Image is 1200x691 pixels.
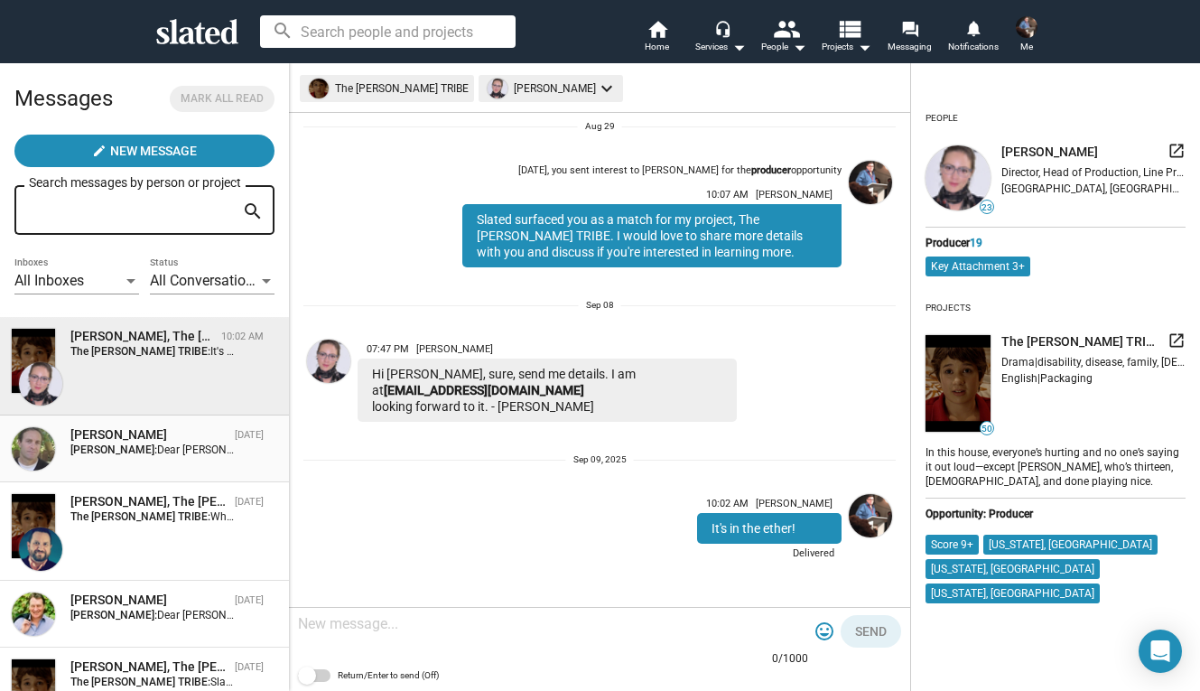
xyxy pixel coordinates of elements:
span: All Inboxes [14,272,84,289]
span: 23 [981,202,993,213]
div: Hi [PERSON_NAME], sure, send me details. I am at looking forward to it. - [PERSON_NAME] [358,359,737,422]
span: Messaging [888,36,932,58]
span: 50 [981,424,993,434]
span: It's in the ether! [210,345,284,358]
span: All Conversations [150,272,261,289]
img: Jane Baker [849,161,892,204]
div: Services [695,36,746,58]
span: English [1001,372,1037,385]
mat-chip: [US_STATE], [GEOGRAPHIC_DATA] [926,559,1100,579]
span: Mark all read [181,89,264,108]
img: Nick Terry [19,528,62,571]
input: Search people and projects [260,15,516,48]
a: Jane Baker [845,490,896,570]
button: Send [841,615,901,648]
strong: The [PERSON_NAME] TRIBE: [70,345,210,358]
mat-icon: keyboard_arrow_down [596,78,618,99]
mat-icon: search [242,198,264,226]
span: 07:47 PM [367,343,409,355]
button: Mark all read [170,86,274,112]
mat-icon: notifications [964,19,981,36]
mat-icon: arrow_drop_down [853,36,875,58]
span: Me [1020,36,1033,58]
div: William Chartoff [70,426,228,444]
span: Drama [1001,356,1035,369]
strong: [PERSON_NAME]: [70,609,157,621]
div: Projects [926,295,971,321]
div: Director, Head of Production, Line Producer, Producer [1001,166,1186,179]
div: People [761,36,806,58]
mat-chip: Key Attachment 3+ [926,257,1030,276]
a: [EMAIL_ADDRESS][DOMAIN_NAME] [384,383,584,397]
div: Producer [926,237,1186,249]
img: The PARKER TRIBE [12,494,55,558]
mat-icon: launch [1167,331,1186,350]
mat-icon: people [772,15,798,42]
div: [DATE], you sent interest to [PERSON_NAME] for the opportunity [518,164,842,178]
button: Projects [815,18,879,58]
span: Return/Enter to send (Off) [338,665,439,686]
img: Jane Baker [849,494,892,537]
div: In this house, everyone’s hurting and no one’s saying it out loud—except [PERSON_NAME], who’s thi... [926,443,1186,490]
mat-chip: [PERSON_NAME] [479,75,623,102]
mat-hint: 0/1000 [772,652,808,667]
span: Notifications [948,36,999,58]
span: [PERSON_NAME] [1001,144,1098,161]
h2: Messages [14,77,113,120]
span: Why are you on this platform? Actually curious. [210,510,442,523]
strong: The [PERSON_NAME] TRIBE: [70,676,210,688]
mat-icon: create [92,144,107,158]
span: Send [855,615,887,648]
span: [PERSON_NAME] [416,343,493,355]
img: Gary Lucchesi [12,593,55,636]
span: 10:02 AM [706,498,749,509]
time: [DATE] [235,594,264,606]
span: [PERSON_NAME] [756,498,833,509]
a: Notifications [942,18,1005,58]
mat-icon: forum [901,20,918,37]
div: People [926,106,958,131]
strong: The [PERSON_NAME] TRIBE: [70,510,210,523]
img: Jane Baker [1016,16,1037,38]
div: [GEOGRAPHIC_DATA], [GEOGRAPHIC_DATA], [GEOGRAPHIC_DATA] [1001,182,1186,195]
time: [DATE] [235,661,264,673]
button: New Message [14,135,274,167]
div: Gary Lucchesi [70,592,228,609]
mat-icon: tag_faces [814,621,835,642]
mat-icon: home [647,18,668,40]
button: Services [689,18,752,58]
img: Sara Krupnick [19,362,62,406]
time: 10:02 AM [221,331,264,342]
mat-icon: arrow_drop_down [728,36,749,58]
div: Nick Terry, The PARKER TRIBE [70,493,228,510]
div: Sara Krupnick, The PARKER TRIBE [70,328,214,345]
a: Home [626,18,689,58]
span: Packaging [1040,372,1093,385]
mat-chip: [US_STATE], [GEOGRAPHIC_DATA] [983,535,1158,555]
div: Opportunity: Producer [926,508,1186,520]
img: The PARKER TRIBE [12,329,55,393]
div: Slated surfaced you as a match for my project, The [PERSON_NAME] TRIBE. I would love to share mor... [462,204,842,267]
div: Delivered [697,544,842,566]
div: It's in the ether! [697,513,842,544]
mat-icon: arrow_drop_down [788,36,810,58]
div: Open Intercom Messenger [1139,630,1182,673]
mat-chip: Score 9+ [926,535,979,555]
img: Sara Krupnick [307,340,350,383]
span: 19 [970,237,982,249]
div: Matthew Helderman, The PARKER TRIBE [70,658,228,676]
strong: producer [751,164,791,176]
span: Home [645,36,669,58]
mat-icon: view_list [835,15,861,42]
mat-icon: launch [1167,142,1186,160]
span: Projects [822,36,871,58]
img: undefined [488,79,507,98]
img: William Chartoff [12,427,55,471]
img: undefined [926,335,991,432]
span: New Message [110,135,197,167]
button: Jane BakerMe [1005,13,1048,60]
button: People [752,18,815,58]
span: Slated surfaced you as a match for my project, The [PERSON_NAME] TRIBE. I would love to share mor... [210,676,1024,688]
mat-chip: [US_STATE], [GEOGRAPHIC_DATA] [926,584,1100,603]
a: Jane Baker [845,157,896,271]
